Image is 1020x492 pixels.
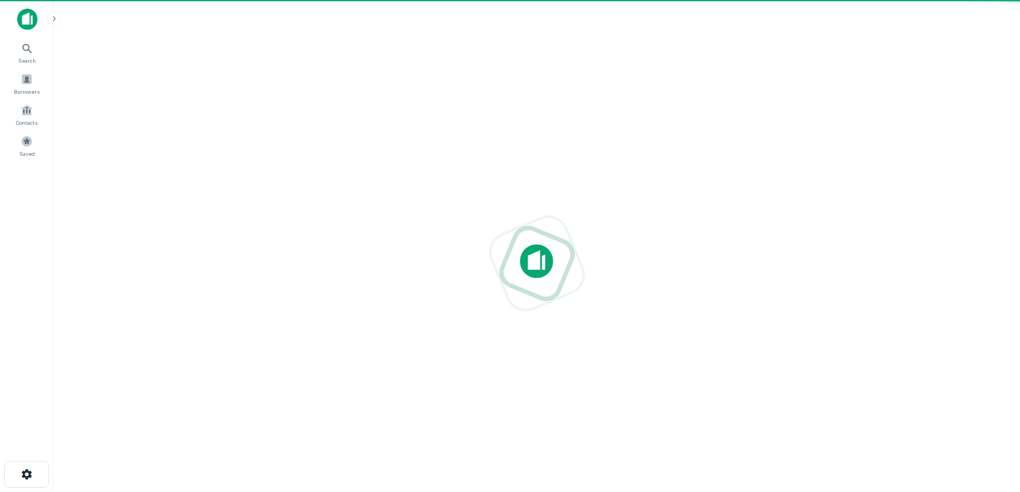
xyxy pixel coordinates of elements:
span: Contacts [16,118,37,127]
img: capitalize-icon.png [17,9,37,30]
a: Contacts [3,100,50,129]
a: Search [3,38,50,67]
a: Borrowers [3,69,50,98]
iframe: Chat Widget [966,406,1020,458]
span: Saved [19,149,35,158]
span: Borrowers [14,87,40,96]
span: Search [18,56,36,65]
a: Saved [3,131,50,160]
